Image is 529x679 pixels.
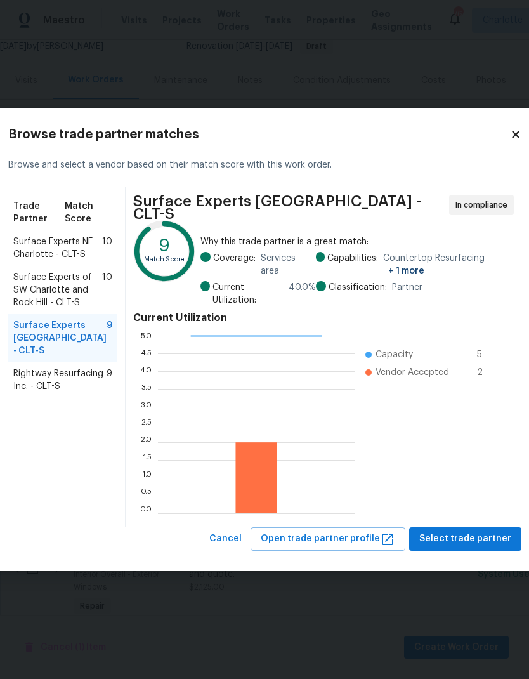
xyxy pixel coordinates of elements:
text: 1.0 [141,474,152,482]
span: Classification: [329,281,387,294]
span: Surface Experts NE Charlotte - CLT-S [13,235,102,261]
span: 2 [477,366,497,379]
span: Select trade partner [419,531,511,547]
span: Surface Experts [GEOGRAPHIC_DATA] - CLT-S [13,319,107,357]
text: 3.5 [141,385,152,393]
span: Services area [261,252,316,277]
text: 5.0 [140,332,152,339]
span: Capabilities: [327,252,378,277]
span: + 1 more [388,267,424,275]
button: Open trade partner profile [251,527,405,551]
span: Vendor Accepted [376,366,449,379]
h2: Browse trade partner matches [8,128,510,141]
span: Capacity [376,348,413,361]
span: 40.0 % [289,281,316,307]
text: 4.5 [140,350,152,357]
text: 0.5 [140,492,152,499]
span: Coverage: [213,252,256,277]
text: 2.0 [140,438,152,446]
span: 10 [102,271,112,309]
span: 5 [477,348,497,361]
text: 4.0 [140,367,152,375]
span: Trade Partner [13,200,65,225]
button: Select trade partner [409,527,521,551]
text: Match Score [143,256,185,263]
span: Current Utilization: [212,281,284,307]
span: Partner [392,281,422,294]
button: Cancel [204,527,247,551]
span: 9 [107,319,112,357]
span: 10 [102,235,112,261]
span: Countertop Resurfacing [383,252,513,277]
span: Open trade partner profile [261,531,395,547]
text: 1.5 [142,456,152,464]
span: Match Score [65,200,112,225]
span: Cancel [209,531,242,547]
text: 0.0 [140,510,152,517]
span: Surface Experts [GEOGRAPHIC_DATA] - CLT-S [133,195,445,220]
text: 3.0 [140,403,152,411]
text: 9 [159,238,169,255]
span: Surface Experts of SW Charlotte and Rock Hill - CLT-S [13,271,102,309]
h4: Current Utilization [133,312,514,324]
span: Rightway Resurfacing Inc. - CLT-S [13,367,107,393]
text: 2.5 [141,421,152,428]
span: 9 [107,367,112,393]
div: Browse and select a vendor based on their match score with this work order. [8,143,521,187]
span: Why this trade partner is a great match: [200,235,513,248]
span: In compliance [455,199,513,211]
